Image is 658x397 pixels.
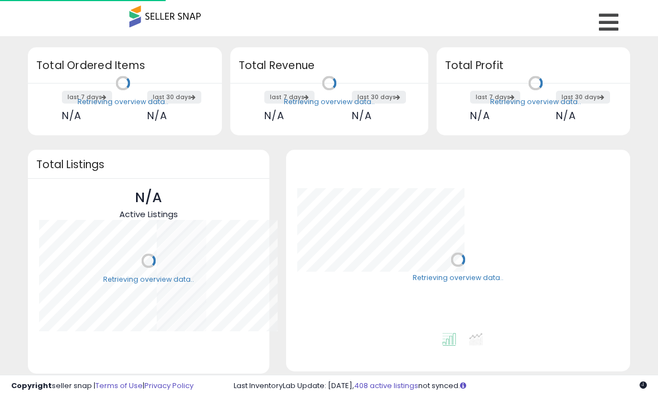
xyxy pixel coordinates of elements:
[103,275,194,285] div: Retrieving overview data..
[413,273,504,283] div: Retrieving overview data..
[284,97,375,107] div: Retrieving overview data..
[460,382,466,389] i: Click here to read more about un-synced listings.
[11,381,193,391] div: seller snap | |
[234,381,647,391] div: Last InventoryLab Update: [DATE], not synced.
[78,97,168,107] div: Retrieving overview data..
[354,380,418,391] a: 408 active listings
[11,380,52,391] strong: Copyright
[490,97,581,107] div: Retrieving overview data..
